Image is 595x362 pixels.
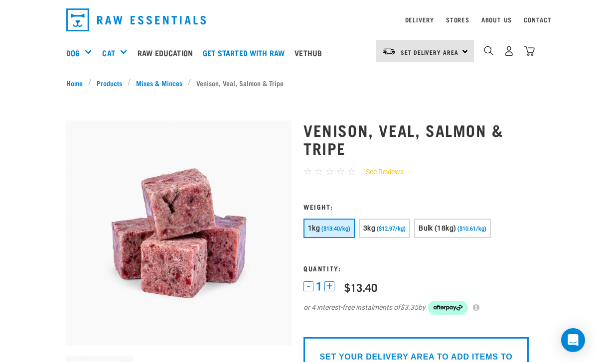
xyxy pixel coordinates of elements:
[363,224,375,232] span: 3kg
[131,78,188,88] a: Mixes & Minces
[200,33,292,73] a: Get started with Raw
[66,47,80,59] a: Dog
[347,166,356,177] span: ☆
[428,301,468,315] img: Afterpay
[419,224,456,232] span: Bulk (18kg)
[401,50,458,54] span: Set Delivery Area
[66,78,88,88] a: Home
[308,224,320,232] span: 1kg
[303,121,529,157] h1: Venison, Veal, Salmon & Tripe
[303,264,529,272] h3: Quantity:
[58,4,537,35] nav: dropdown navigation
[561,328,585,352] div: Open Intercom Messenger
[336,166,345,177] span: ☆
[102,47,115,59] a: Cat
[504,46,514,56] img: user.png
[292,33,329,73] a: Vethub
[321,226,350,232] span: ($13.40/kg)
[457,226,486,232] span: ($10.61/kg)
[303,301,529,315] div: or 4 interest-free instalments of by
[303,281,313,291] button: -
[303,219,355,238] button: 1kg ($13.40/kg)
[135,33,200,73] a: Raw Education
[66,8,206,31] img: Raw Essentials Logo
[356,167,404,177] a: See Reviews
[314,166,323,177] span: ☆
[316,281,322,292] span: 1
[382,47,396,56] img: van-moving.png
[524,46,535,56] img: home-icon@2x.png
[66,121,292,346] img: Venison Veal Salmon Tripe 1621
[414,219,491,238] button: Bulk (18kg) ($10.61/kg)
[446,18,469,21] a: Stores
[481,18,512,21] a: About Us
[484,46,493,55] img: home-icon-1@2x.png
[66,78,529,88] nav: breadcrumbs
[344,281,377,293] div: $13.40
[303,166,312,177] span: ☆
[325,166,334,177] span: ☆
[377,226,406,232] span: ($12.97/kg)
[303,203,529,210] h3: Weight:
[405,18,434,21] a: Delivery
[524,18,552,21] a: Contact
[92,78,128,88] a: Products
[359,219,410,238] button: 3kg ($12.97/kg)
[400,302,418,313] span: $3.35
[324,281,334,291] button: +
